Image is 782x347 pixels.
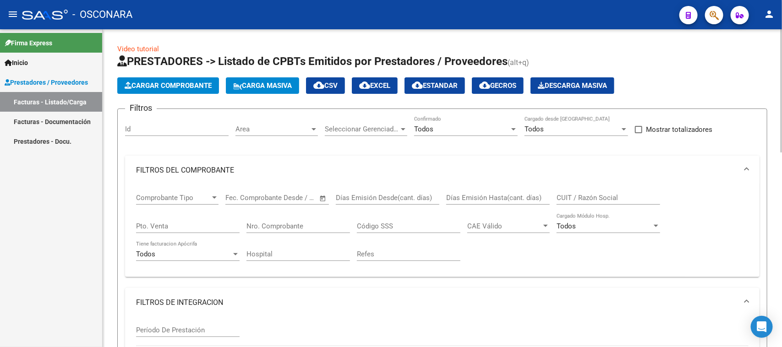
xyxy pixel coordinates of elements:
button: Estandar [405,77,465,94]
span: Seleccionar Gerenciador [325,125,399,133]
input: Fecha inicio [225,194,262,202]
mat-icon: cloud_download [479,80,490,91]
span: Todos [525,125,544,133]
mat-icon: cloud_download [412,80,423,91]
span: Cargar Comprobante [125,81,212,90]
a: Video tutorial [117,45,159,53]
mat-panel-title: FILTROS DEL COMPROBANTE [136,165,738,175]
span: - OSCONARA [72,5,132,25]
div: FILTROS DEL COMPROBANTE [125,185,760,277]
button: Carga Masiva [226,77,299,94]
span: CAE Válido [467,222,541,230]
span: Todos [414,125,433,133]
mat-icon: person [764,9,775,20]
mat-panel-title: FILTROS DE INTEGRACION [136,298,738,308]
span: Area [235,125,310,133]
mat-expansion-panel-header: FILTROS DEL COMPROBANTE [125,156,760,185]
mat-expansion-panel-header: FILTROS DE INTEGRACION [125,288,760,317]
button: Cargar Comprobante [117,77,219,94]
div: Open Intercom Messenger [751,316,773,338]
span: Todos [557,222,576,230]
button: Open calendar [318,193,328,204]
button: Gecros [472,77,524,94]
input: Fecha fin [271,194,315,202]
span: PRESTADORES -> Listado de CPBTs Emitidos por Prestadores / Proveedores [117,55,508,68]
span: Comprobante Tipo [136,194,210,202]
span: Mostrar totalizadores [646,124,712,135]
span: Gecros [479,81,516,90]
button: Descarga Masiva [530,77,614,94]
span: EXCEL [359,81,390,90]
span: Prestadores / Proveedores [5,77,88,87]
span: (alt+q) [508,58,529,67]
app-download-masive: Descarga masiva de comprobantes (adjuntos) [530,77,614,94]
button: CSV [306,77,345,94]
mat-icon: cloud_download [359,80,370,91]
span: Inicio [5,58,28,68]
h3: Filtros [125,102,157,114]
span: Descarga Masiva [538,81,607,90]
span: CSV [313,81,338,90]
span: Estandar [412,81,458,90]
mat-icon: menu [7,9,18,20]
span: Carga Masiva [233,81,292,90]
button: EXCEL [352,77,398,94]
span: Todos [136,250,155,258]
span: Firma Express [5,38,52,48]
mat-icon: cloud_download [313,80,324,91]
